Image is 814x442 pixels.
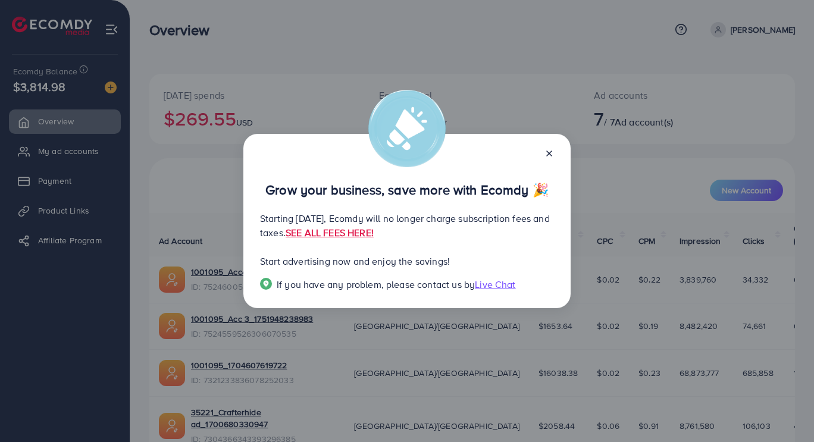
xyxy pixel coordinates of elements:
[260,278,272,290] img: Popup guide
[763,388,805,433] iframe: Chat
[260,254,554,268] p: Start advertising now and enjoy the savings!
[368,90,446,167] img: alert
[286,226,374,239] a: SEE ALL FEES HERE!
[260,211,554,240] p: Starting [DATE], Ecomdy will no longer charge subscription fees and taxes.
[260,183,554,197] p: Grow your business, save more with Ecomdy 🎉
[277,278,475,291] span: If you have any problem, please contact us by
[475,278,515,291] span: Live Chat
